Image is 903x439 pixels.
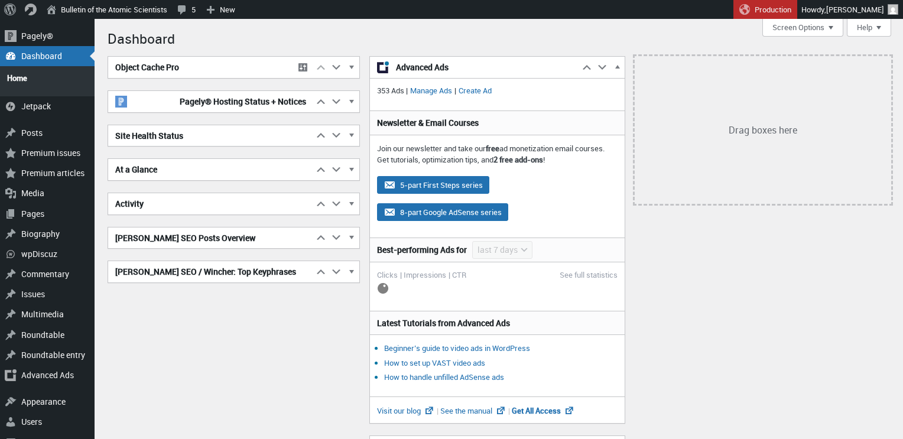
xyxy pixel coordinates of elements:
a: Beginner’s guide to video ads in WordPress [384,343,530,353]
strong: 2 free add-ons [493,154,543,165]
h2: At a Glance [108,159,313,180]
h2: [PERSON_NAME] SEO Posts Overview [108,227,313,249]
h3: Latest Tutorials from Advanced Ads [377,317,618,329]
h2: Object Cache Pro [108,57,292,78]
a: Get All Access [512,405,575,416]
span: Advanced Ads [396,61,572,73]
button: Help [847,19,891,37]
a: How to handle unfilled AdSense ads [384,372,504,382]
h3: Newsletter & Email Courses [377,117,618,129]
h2: [PERSON_NAME] SEO / Wincher: Top Keyphrases [108,261,313,282]
p: 353 Ads | | [377,85,618,97]
h2: Site Health Status [108,125,313,147]
a: Manage Ads [408,85,454,96]
h2: Activity [108,193,313,214]
h1: Dashboard [108,25,891,50]
img: loading [377,282,389,294]
p: Join our newsletter and take our ad monetization email courses. Get tutorials, optimization tips,... [377,143,618,166]
a: See the manual [440,405,512,416]
a: Visit our blog [377,405,440,416]
span: [PERSON_NAME] [826,4,884,15]
button: Screen Options [762,19,843,37]
a: Create Ad [456,85,494,96]
button: 8-part Google AdSense series [377,203,508,221]
strong: free [486,143,499,154]
img: pagely-w-on-b20x20.png [115,96,127,108]
h2: Pagely® Hosting Status + Notices [108,91,313,112]
button: 5-part First Steps series [377,176,489,194]
h3: Best-performing Ads for [377,244,467,256]
a: How to set up VAST video ads [384,357,485,368]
